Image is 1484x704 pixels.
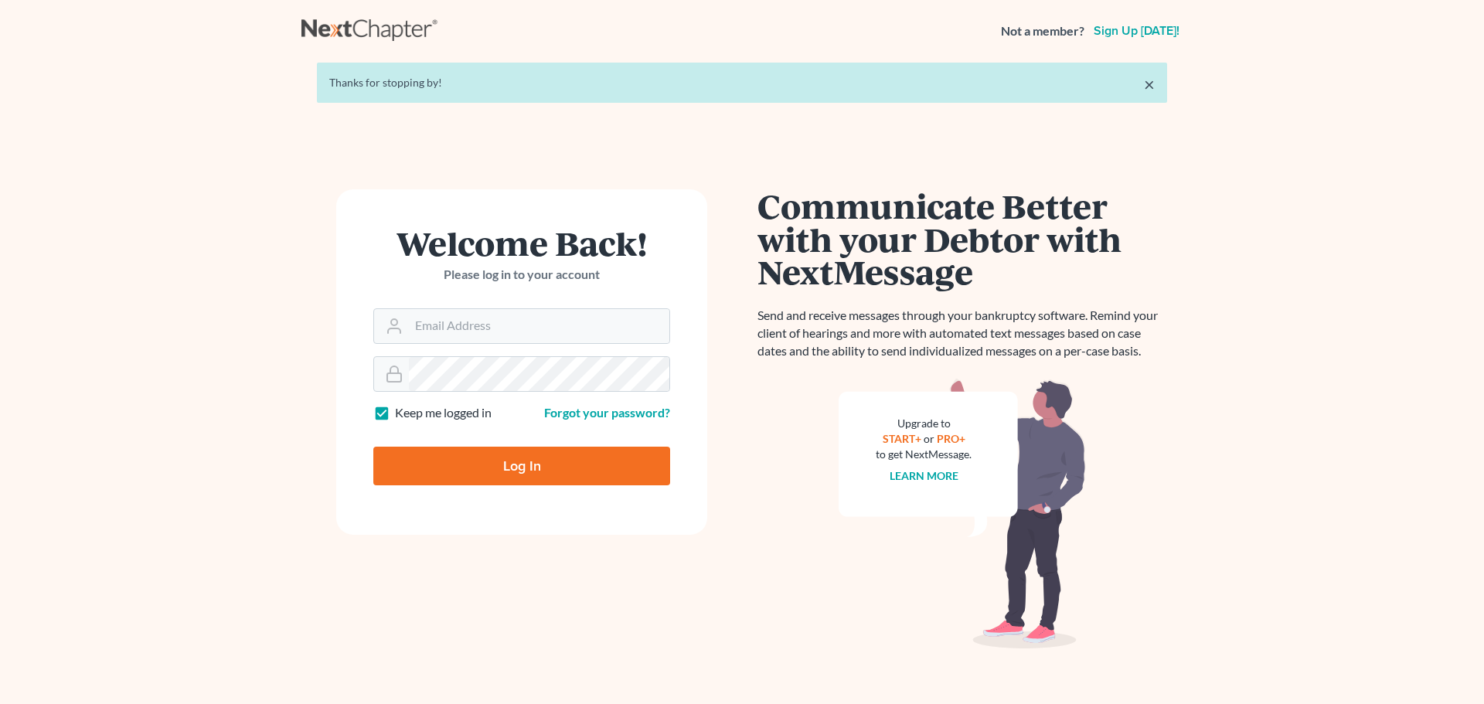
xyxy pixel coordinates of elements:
label: Keep me logged in [395,404,492,422]
a: Sign up [DATE]! [1091,25,1183,37]
a: Forgot your password? [544,405,670,420]
h1: Communicate Better with your Debtor with NextMessage [757,189,1167,288]
strong: Not a member? [1001,22,1084,40]
div: to get NextMessage. [876,447,972,462]
div: Thanks for stopping by! [329,75,1155,90]
p: Please log in to your account [373,266,670,284]
span: or [924,432,934,445]
input: Log In [373,447,670,485]
a: Learn more [890,469,958,482]
a: START+ [883,432,921,445]
a: × [1144,75,1155,94]
div: Upgrade to [876,416,972,431]
img: nextmessage_bg-59042aed3d76b12b5cd301f8e5b87938c9018125f34e5fa2b7a6b67550977c72.svg [839,379,1086,649]
input: Email Address [409,309,669,343]
a: PRO+ [937,432,965,445]
p: Send and receive messages through your bankruptcy software. Remind your client of hearings and mo... [757,307,1167,360]
h1: Welcome Back! [373,226,670,260]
